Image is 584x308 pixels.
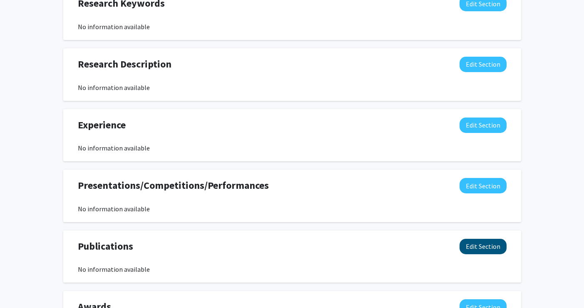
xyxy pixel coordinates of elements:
[78,118,126,133] span: Experience
[460,118,507,133] button: Edit Experience
[78,264,507,274] div: No information available
[460,178,507,193] button: Edit Presentations/Competitions/Performances
[78,83,507,93] div: No information available
[6,270,35,302] iframe: Chat
[78,57,171,72] span: Research Description
[78,143,507,153] div: No information available
[460,57,507,72] button: Edit Research Description
[78,178,269,193] span: Presentations/Competitions/Performances
[460,239,507,254] button: Edit Publications
[78,239,133,254] span: Publications
[78,204,507,214] div: No information available
[78,22,507,32] div: No information available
